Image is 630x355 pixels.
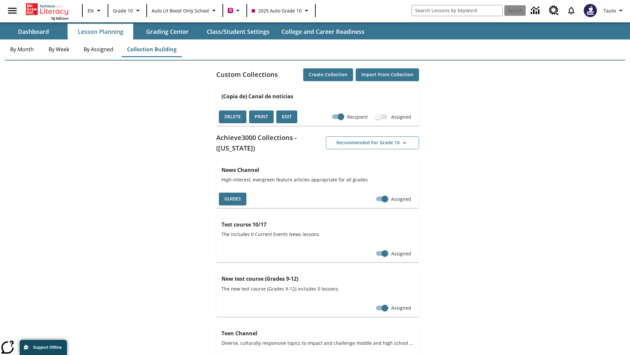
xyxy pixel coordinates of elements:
[249,5,313,16] button: Class: 2025 Auto Grade 10, Select your class
[527,2,545,20] a: Data Center
[221,340,414,346] span: Diverse, culturally responsive topics to impact and challenge middle and high school students
[391,113,411,120] span: Assigned
[221,329,414,338] h3: Teen Channel
[391,304,411,311] span: Assigned
[219,110,246,123] button: Delete
[580,2,601,19] button: Select a new avatar
[85,5,106,16] button: Language: EN, Select a language
[26,3,69,16] a: Home
[221,231,414,238] span: The includes 0 Current Events News lessons.
[110,5,144,16] button: Grade: Grade 10, Select a grade
[26,2,69,21] div: Home
[221,220,414,229] h3: Test course 10/17
[249,110,274,123] button: Print, will open in a new window
[563,2,580,19] a: Notifications
[391,196,411,202] span: Assigned
[221,92,414,101] h3: (Copia de) Canal de noticias
[68,24,133,39] button: Lesson Planning
[545,2,563,19] a: Resource Center, Will open in new tab
[225,5,244,16] button: Boost Class color is violet red. Change class color
[221,176,414,183] span: High-interest, evergreen feature articles appropriate for all grades
[229,6,232,14] span: B
[276,24,370,39] button: College and Career Readiness
[20,340,67,355] button: Support Offline
[135,24,200,39] button: Grading Center
[276,110,297,123] button: Edit
[113,7,133,14] span: Grade 10
[1,24,66,39] button: Dashboard
[5,41,39,57] button: By Month
[88,7,94,14] span: EN
[78,41,118,57] button: By Assigned
[347,113,368,120] span: Recipient
[42,41,75,57] button: By Week
[122,41,182,57] button: Collection Building
[601,5,627,16] button: Profile/Settings
[51,16,69,21] span: NJ Edition
[201,24,275,39] button: Class/Student Settings
[221,274,414,283] h3: New test course (Grades 9-12)
[391,250,411,257] span: Assigned
[603,7,616,14] span: Tauto
[216,132,318,154] h2: Achieve3000 Collections - ([US_STATE])
[221,165,414,175] h3: News Channel
[252,7,302,14] span: 2025 Auto Grade 10
[356,68,419,81] button: Import from Collection
[221,285,414,292] span: The new test course (Grades 9-12) includes 0 lessons.
[584,4,597,17] img: Avatar
[219,193,246,205] button: Guides
[33,345,62,350] span: Support Offline
[326,136,419,149] button: Recommended for Grade 10
[149,5,220,16] button: School: Auto Lit Boost only School, Select your school
[216,69,278,80] h2: Custom Collections
[303,68,353,81] button: Create Collection
[152,7,209,14] span: Auto Lit Boost only School
[3,1,22,20] button: Open side menu
[412,5,502,16] input: search field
